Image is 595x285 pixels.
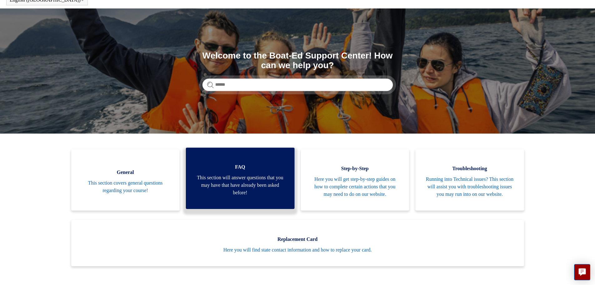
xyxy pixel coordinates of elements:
[81,246,515,254] span: Here you will find state contact information and how to replace your card.
[186,148,295,209] a: FAQ This section will answer questions that you may have that have already been asked before!
[310,165,400,172] span: Step-by-Step
[310,176,400,198] span: Here you will get step-by-step guides on how to complete certain actions that you may need to do ...
[81,236,515,243] span: Replacement Card
[71,220,524,266] a: Replacement Card Here you will find state contact information and how to replace your card.
[195,174,285,196] span: This section will answer questions that you may have that have already been asked before!
[415,149,524,211] a: Troubleshooting Running into Technical issues? This section will assist you with troubleshooting ...
[574,264,590,280] button: Live chat
[202,51,393,70] h1: Welcome to the Boat-Ed Support Center! How can we help you?
[301,149,409,211] a: Step-by-Step Here you will get step-by-step guides on how to complete certain actions that you ma...
[71,149,180,211] a: General This section covers general questions regarding your course!
[425,165,515,172] span: Troubleshooting
[195,163,285,171] span: FAQ
[81,179,171,194] span: This section covers general questions regarding your course!
[81,169,171,176] span: General
[425,176,515,198] span: Running into Technical issues? This section will assist you with troubleshooting issues you may r...
[202,79,393,91] input: Search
